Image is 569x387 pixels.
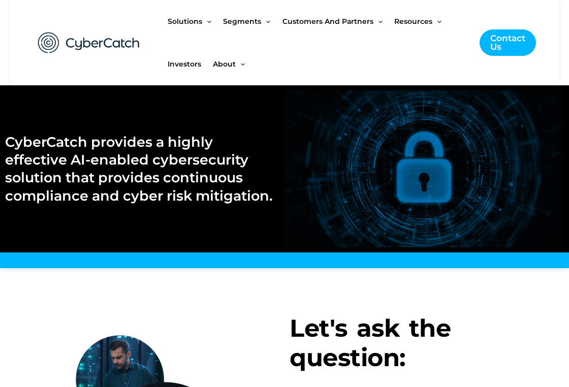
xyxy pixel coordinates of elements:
img: CyberCatch [28,22,150,64]
h2: CyberCatch provides a highly effective AI-enabled cybersecurity solution that provides continuous... [5,133,274,204]
span: Investors [168,43,201,85]
span: Menu Toggle [236,43,245,85]
h3: Let's ask the question: [290,314,564,372]
span: About [213,43,236,85]
a: Investors [168,43,213,85]
a: Contact Us [480,29,536,56]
